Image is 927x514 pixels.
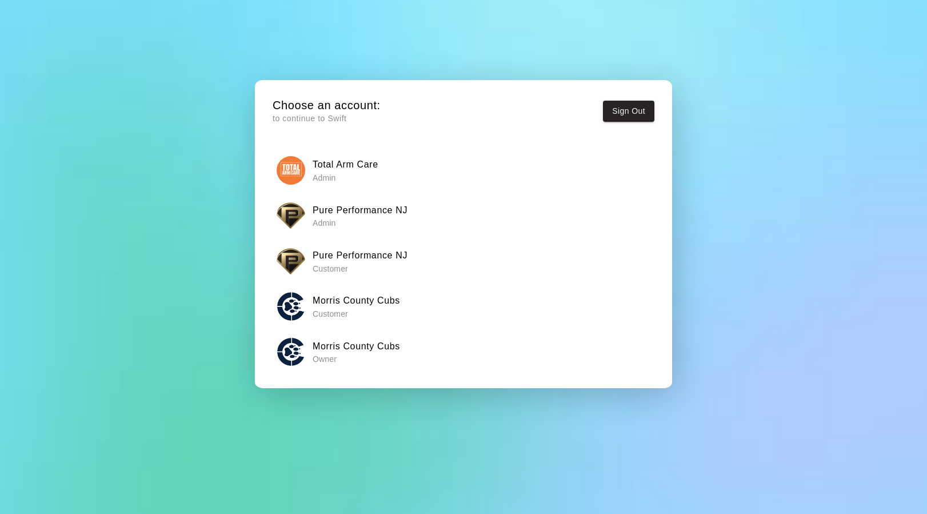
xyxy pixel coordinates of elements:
[273,152,654,188] button: Total Arm CareTotal Arm Care Admin
[313,353,400,365] p: Owner
[313,293,400,308] h6: Morris County Cubs
[313,248,407,263] h6: Pure Performance NJ
[277,201,305,230] img: Pure Performance NJ
[273,113,381,125] p: to continue to Swift
[277,292,305,321] img: Morris County Cubs
[313,217,407,229] p: Admin
[273,198,654,234] button: Pure Performance NJPure Performance NJ Admin
[313,263,407,274] p: Customer
[313,308,400,320] p: Customer
[273,243,654,279] button: Pure Performance NJPure Performance NJ Customer
[273,334,654,370] button: Morris County CubsMorris County Cubs Owner
[313,172,378,184] p: Admin
[273,288,654,324] button: Morris County CubsMorris County Cubs Customer
[277,247,305,276] img: Pure Performance NJ
[313,203,407,218] h6: Pure Performance NJ
[313,157,378,172] h6: Total Arm Care
[603,101,654,122] button: Sign Out
[277,337,305,366] img: Morris County Cubs
[273,98,381,113] h5: Choose an account:
[277,156,305,185] img: Total Arm Care
[313,339,400,354] h6: Morris County Cubs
